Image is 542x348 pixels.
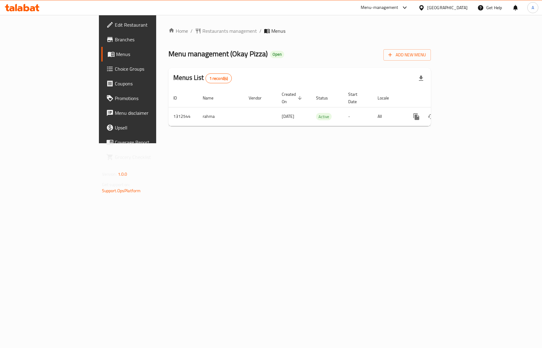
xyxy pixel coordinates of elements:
span: A [532,4,534,11]
button: Add New Menu [383,49,431,61]
a: Support.OpsPlatform [102,187,141,195]
a: Coverage Report [101,135,190,150]
span: Add New Menu [388,51,426,59]
div: Total records count [205,73,232,83]
nav: breadcrumb [168,27,431,35]
span: Menu management ( Okay Pizza ) [168,47,268,61]
li: / [190,27,193,35]
span: Locale [378,94,397,102]
a: Choice Groups [101,62,190,76]
a: Coupons [101,76,190,91]
span: Upsell [115,124,185,131]
span: Open [270,52,284,57]
div: Export file [414,71,428,86]
span: 1.0.0 [118,170,127,178]
span: ID [173,94,185,102]
span: Menus [116,51,185,58]
td: - [343,107,373,126]
span: 1 record(s) [206,76,232,81]
a: Promotions [101,91,190,106]
span: Start Date [348,91,365,105]
table: enhanced table [168,89,473,126]
a: Menu disclaimer [101,106,190,120]
td: All [373,107,404,126]
a: Grocery Checklist [101,150,190,164]
span: Menus [271,27,285,35]
h2: Menus List [173,73,232,83]
span: Active [316,113,332,120]
span: Version: [102,170,117,178]
span: Created On [282,91,304,105]
div: Open [270,51,284,58]
span: Get support on: [102,181,130,189]
span: Grocery Checklist [115,153,185,161]
a: Restaurants management [195,27,257,35]
a: Branches [101,32,190,47]
div: [GEOGRAPHIC_DATA] [427,4,468,11]
a: Menus [101,47,190,62]
span: Status [316,94,336,102]
a: Edit Restaurant [101,17,190,32]
span: Promotions [115,95,185,102]
span: Restaurants management [202,27,257,35]
div: Menu-management [361,4,398,11]
span: Coupons [115,80,185,87]
th: Actions [404,89,473,107]
span: [DATE] [282,112,294,120]
span: Vendor [249,94,269,102]
a: Upsell [101,120,190,135]
span: Choice Groups [115,65,185,73]
span: Name [203,94,221,102]
td: rahma [198,107,244,126]
span: Coverage Report [115,139,185,146]
li: / [259,27,262,35]
button: Change Status [424,109,438,124]
button: more [409,109,424,124]
span: Branches [115,36,185,43]
span: Edit Restaurant [115,21,185,28]
span: Menu disclaimer [115,109,185,117]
